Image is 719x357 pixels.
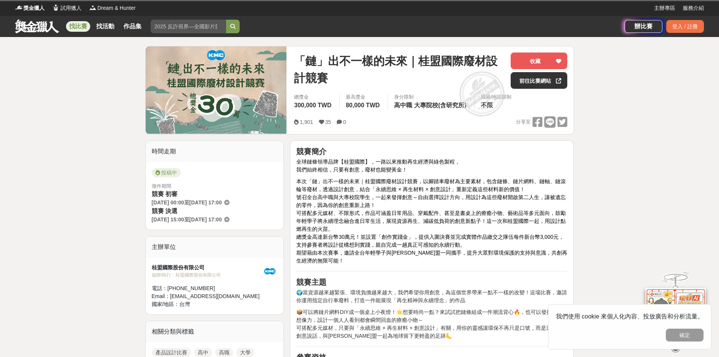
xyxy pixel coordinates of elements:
span: 至 [184,216,189,223]
span: [DATE] 17:00 [189,199,222,206]
img: Logo [52,4,60,11]
a: 主辦專區 [654,4,675,12]
p: 📦可以將鏈片網料DIY成一個桌上小夜燈！🌟想要時尚一點？來試試把鏈條組成一件潮流背心🔥，也可以發揮你的想像力，設計一個人人看到都會瞬間回血的療癒小物～ 可搭配多元媒材，只要與「永續思維 × 再生... [296,308,567,340]
a: 產品設計比賽 [152,348,191,357]
span: [DATE] 17:00 [189,216,222,223]
div: 桂盟國際股份有限公司 [152,264,263,272]
div: 主辦單位 [146,236,284,258]
span: 高中職 [394,102,412,108]
div: 身分限制 [394,93,468,101]
a: 服務介紹 [683,4,704,12]
div: Email： [EMAIL_ADDRESS][DOMAIN_NAME] [152,292,263,300]
a: LogoDream & Hunter [89,4,135,12]
span: 投稿中 [152,168,181,177]
span: 我們始終相信，只要有創意，廢材也能變黃金！ [296,167,407,173]
span: 台灣 [179,301,190,307]
img: d2146d9a-e6f6-4337-9592-8cefde37ba6b.png [645,288,706,338]
span: 可搭配多元媒材、不限形式，作品可涵蓋日常用品、穿戴配件、甚至是書桌上的療癒小物、藝術品等多元面向，鼓勵年輕學子將永續理念融合進日常生活，展現資源再生、減碳低負荷的創意新點子！這一次和桂盟國際一起... [296,210,566,232]
span: 競賽 決選 [152,208,177,214]
img: Logo [89,4,97,11]
span: 35 [325,119,331,125]
button: 確定 [666,329,704,342]
img: Logo [15,4,23,11]
span: 全球鏈條領導品牌【桂盟國際】，一路以來推動再生經濟與綠色製程， [296,159,460,165]
span: 本次「鏈」出不一樣的未來｜桂盟國際廢材設計競賽，以腳踏車廢材為主要素材，包含鏈條、鏈片網料、鏈軸、鏈滾輪等廢材，透過設計創意，結合「永續思維 × 再生材料 × 創意設計」重新定義這些材料新的價值！ [296,178,566,192]
p: 🌍當資源越來越緊張、環境負擔越來越大，我們希望你用創意，為這個世界帶來一點不一樣的改變！這場比賽，邀請你運用指定自行車廢料，打造一件能展現「再生精神與永續理念」的作品 [296,289,567,304]
span: 競賽 初審 [152,191,177,197]
span: 總獎金高達新台幣30萬元！並設置「創作實踐金」，提供入圍決賽並完成實體作品繳交之隊伍每件新台幣3,000元，支持參賽者將設計從構想到實踐，親自完成一趟真正可感知的永續行動。 [296,234,564,248]
a: 找活動 [93,21,117,32]
span: [DATE] 00:00 [152,199,184,206]
strong: 競賽主題 [296,278,326,286]
span: 徵件期間 [152,183,171,189]
span: 我們使用 cookie 來個人化內容、投放廣告和分析流量。 [556,313,704,320]
span: 最高獎金 [346,93,382,101]
span: [DATE] 15:00 [152,216,184,223]
a: 辦比賽 [625,20,662,33]
div: 電話： [PHONE_NUMBER] [152,284,263,292]
a: 高職 [215,348,233,357]
span: 獎金獵人 [23,4,45,12]
a: 找比賽 [66,21,90,32]
strong: 競賽簡介 [296,147,326,156]
span: 80,000 TWD [346,102,380,108]
input: 2025 反詐視界—全國影片競賽 [151,20,226,33]
span: 0 [343,119,346,125]
span: 至 [184,199,189,206]
span: 總獎金 [294,93,333,101]
a: 大學 [236,348,254,357]
span: 期望藉由本次賽事，邀請全台年輕學子與[PERSON_NAME]盟一同攜手，提升大眾對環境保護的支持與意識，共創再生經濟的無限可能！ [296,250,567,264]
div: 相關分類與標籤 [146,321,284,342]
div: 協辦/執行： 桂盟國際股份有限公司 [152,272,263,278]
span: 300,000 TWD [294,102,331,108]
span: 1,901 [300,119,313,125]
div: 時間走期 [146,141,284,162]
span: 國家/地區： [152,301,180,307]
span: 試用獵人 [60,4,82,12]
button: 收藏 [511,53,567,69]
a: Logo試用獵人 [52,4,82,12]
span: Dream & Hunter [97,4,135,12]
span: 大專院校(含研究所) [414,102,467,108]
span: 分享至 [516,116,531,128]
span: 號召全台高中職與大專校院學生，一起來發揮創意～自由選擇設計方向，用設計為這些廢材開啟第二人生，讓被遺忘的零件，因為你的創意重新上路！ [296,194,566,208]
span: 「鏈」出不一樣的未來｜桂盟國際廢材設計競賽 [294,53,505,87]
a: 高中 [194,348,212,357]
a: 作品集 [120,21,145,32]
div: 登入 / 註冊 [666,20,704,33]
img: Cover Image [146,46,287,134]
a: Logo獎金獵人 [15,4,45,12]
a: 前往比賽網站 [511,72,567,89]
